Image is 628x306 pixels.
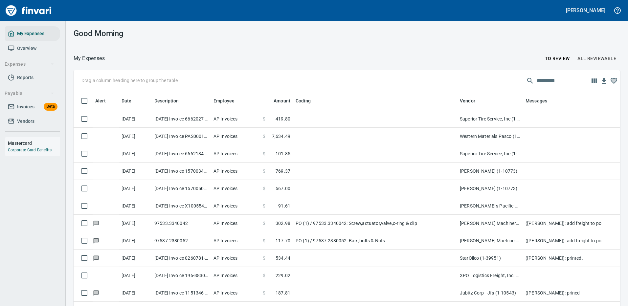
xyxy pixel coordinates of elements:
[274,97,290,105] span: Amount
[93,291,100,295] span: Has messages
[119,163,152,180] td: [DATE]
[119,145,152,163] td: [DATE]
[263,203,265,209] span: $
[213,97,243,105] span: Employee
[457,197,523,215] td: [PERSON_NAME]'s Pacific Garages, Inc. (1-30700)
[457,250,523,267] td: StarOilco (1-39951)
[564,5,607,15] button: [PERSON_NAME]
[8,148,52,152] a: Corporate Card Benefits
[211,163,260,180] td: AP Invoices
[296,97,319,105] span: Coding
[119,267,152,284] td: [DATE]
[5,99,60,114] a: InvoicesBeta
[211,250,260,267] td: AP Invoices
[152,215,211,232] td: 97533.3340042
[119,180,152,197] td: [DATE]
[93,221,100,225] span: Has messages
[211,180,260,197] td: AP Invoices
[17,103,34,111] span: Invoices
[81,77,178,84] p: Drag a column heading here to group the table
[119,110,152,128] td: [DATE]
[152,232,211,250] td: 97537.2380052
[17,30,44,38] span: My Expenses
[152,145,211,163] td: [DATE] Invoice 6662184 from Superior Tire Service, Inc (1-10991)
[95,97,114,105] span: Alert
[17,44,36,53] span: Overview
[152,163,211,180] td: [DATE] Invoice 15700341 from [PERSON_NAME] Kenworth (1-10773)
[457,284,523,302] td: Jubitz Corp - Jfs (1-10543)
[119,197,152,215] td: [DATE]
[263,220,265,227] span: $
[211,110,260,128] td: AP Invoices
[263,237,265,244] span: $
[276,220,290,227] span: 302.98
[460,97,484,105] span: Vendor
[2,58,57,70] button: Expenses
[93,256,100,260] span: Has messages
[263,150,265,157] span: $
[293,215,457,232] td: PO (1) / 97533.3340042: Screw,actuator,valve,o-ring & clip
[122,97,140,105] span: Date
[457,267,523,284] td: XPO Logistics Freight, Inc. (1-24493)
[211,215,260,232] td: AP Invoices
[272,133,290,140] span: 7,634.49
[276,168,290,174] span: 769.37
[276,150,290,157] span: 101.85
[263,168,265,174] span: $
[609,76,619,86] button: Column choices favorited. Click to reset to default
[293,232,457,250] td: PO (1) / 97537.2380052: Bars,bolts & Nuts
[119,215,152,232] td: [DATE]
[276,237,290,244] span: 117.70
[599,76,609,86] button: Download table
[276,116,290,122] span: 419.80
[5,114,60,129] a: Vendors
[213,97,235,105] span: Employee
[276,255,290,261] span: 534.44
[2,87,57,99] button: Payable
[460,97,475,105] span: Vendor
[278,203,290,209] span: 91.61
[119,232,152,250] td: [DATE]
[44,103,57,110] span: Beta
[211,284,260,302] td: AP Invoices
[276,185,290,192] span: 567.00
[457,145,523,163] td: Superior Tire Service, Inc (1-10991)
[263,255,265,261] span: $
[577,55,616,63] span: All Reviewable
[211,145,260,163] td: AP Invoices
[154,97,188,105] span: Description
[17,74,34,82] span: Reports
[526,97,556,105] span: Messages
[5,89,54,98] span: Payable
[119,250,152,267] td: [DATE]
[5,70,60,85] a: Reports
[152,250,211,267] td: [DATE] Invoice 0260781-IN from StarOilco (1-39951)
[211,128,260,145] td: AP Invoices
[263,133,265,140] span: $
[211,197,260,215] td: AP Invoices
[95,97,106,105] span: Alert
[5,26,60,41] a: My Expenses
[526,97,547,105] span: Messages
[276,272,290,279] span: 229.02
[457,215,523,232] td: [PERSON_NAME] Machinery Co (1-10794)
[119,284,152,302] td: [DATE]
[265,97,290,105] span: Amount
[545,55,570,63] span: To Review
[263,290,265,296] span: $
[457,110,523,128] td: Superior Tire Service, Inc (1-10991)
[152,197,211,215] td: [DATE] Invoice X100554042:01 from [PERSON_NAME]'s Pacific Garages, Inc. (1-30700)
[457,232,523,250] td: [PERSON_NAME] Machinery Co (1-10794)
[5,60,54,68] span: Expenses
[152,110,211,128] td: [DATE] Invoice 6662027 from Superior Tire Service, Inc (1-10991)
[5,41,60,56] a: Overview
[566,7,605,14] h5: [PERSON_NAME]
[74,55,105,62] p: My Expenses
[152,180,211,197] td: [DATE] Invoice 15700505 from [PERSON_NAME][GEOGRAPHIC_DATA] (1-10773)
[152,284,211,302] td: [DATE] Invoice 1151346 from Jubitz Corp - Jfs (1-10543)
[276,290,290,296] span: 187.81
[119,128,152,145] td: [DATE]
[457,180,523,197] td: [PERSON_NAME] (1-10773)
[211,267,260,284] td: AP Invoices
[263,272,265,279] span: $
